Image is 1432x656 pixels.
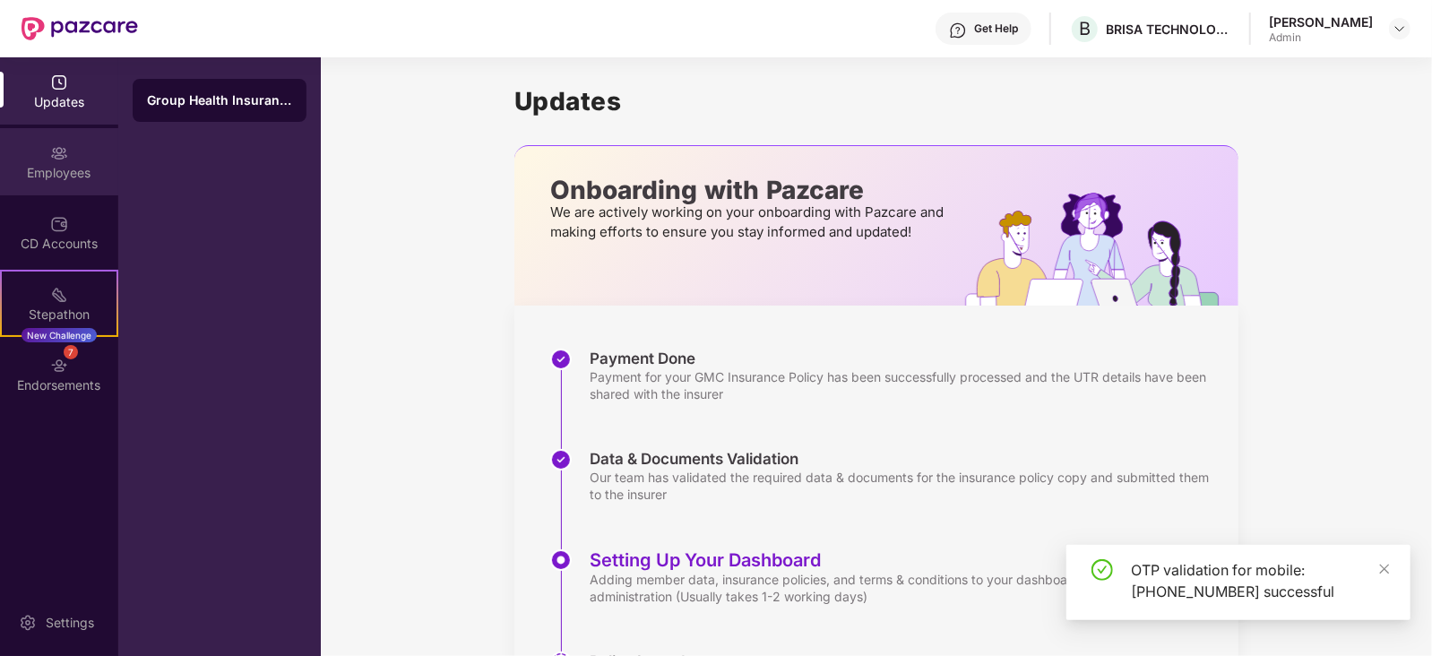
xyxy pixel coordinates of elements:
[147,91,292,109] div: Group Health Insurance
[19,614,37,632] img: svg+xml;base64,PHN2ZyBpZD0iU2V0dGluZy0yMHgyMCIgeG1sbnM9Imh0dHA6Ly93d3cudzMub3JnLzIwMDAvc3ZnIiB3aW...
[514,86,1238,117] h1: Updates
[2,306,116,324] div: Stepathon
[40,614,99,632] div: Settings
[64,345,78,359] div: 7
[1079,18,1091,39] span: B
[1393,22,1407,36] img: svg+xml;base64,PHN2ZyBpZD0iRHJvcGRvd24tMzJ4MzIiIHhtbG5zPSJodHRwOi8vd3d3LnczLm9yZy8yMDAwL3N2ZyIgd2...
[550,182,949,198] p: Onboarding with Pazcare
[22,17,138,40] img: New Pazcare Logo
[590,349,1221,368] div: Payment Done
[1269,30,1373,45] div: Admin
[1269,13,1373,30] div: [PERSON_NAME]
[965,193,1238,306] img: hrOnboarding
[590,549,1221,571] div: Setting Up Your Dashboard
[590,571,1221,605] div: Adding member data, insurance policies, and terms & conditions to your dashboard for convenient a...
[550,349,572,370] img: svg+xml;base64,PHN2ZyBpZD0iU3RlcC1Eb25lLTMyeDMyIiB4bWxucz0iaHR0cDovL3d3dy53My5vcmcvMjAwMC9zdmciIH...
[974,22,1018,36] div: Get Help
[949,22,967,39] img: svg+xml;base64,PHN2ZyBpZD0iSGVscC0zMngzMiIgeG1sbnM9Imh0dHA6Ly93d3cudzMub3JnLzIwMDAvc3ZnIiB3aWR0aD...
[50,73,68,91] img: svg+xml;base64,PHN2ZyBpZD0iVXBkYXRlZCIgeG1sbnM9Imh0dHA6Ly93d3cudzMub3JnLzIwMDAvc3ZnIiB3aWR0aD0iMj...
[22,328,97,342] div: New Challenge
[1378,563,1391,575] span: close
[1091,559,1113,581] span: check-circle
[50,286,68,304] img: svg+xml;base64,PHN2ZyB4bWxucz0iaHR0cDovL3d3dy53My5vcmcvMjAwMC9zdmciIHdpZHRoPSIyMSIgaGVpZ2h0PSIyMC...
[550,203,949,242] p: We are actively working on your onboarding with Pazcare and making efforts to ensure you stay inf...
[550,449,572,470] img: svg+xml;base64,PHN2ZyBpZD0iU3RlcC1Eb25lLTMyeDMyIiB4bWxucz0iaHR0cDovL3d3dy53My5vcmcvMjAwMC9zdmciIH...
[1131,559,1389,602] div: OTP validation for mobile: [PHONE_NUMBER] successful
[590,449,1221,469] div: Data & Documents Validation
[590,469,1221,503] div: Our team has validated the required data & documents for the insurance policy copy and submitted ...
[50,357,68,375] img: svg+xml;base64,PHN2ZyBpZD0iRW5kb3JzZW1lbnRzIiB4bWxucz0iaHR0cDovL3d3dy53My5vcmcvMjAwMC9zdmciIHdpZH...
[1106,21,1231,38] div: BRISA TECHNOLOGIES PRIVATE LIMITED
[590,368,1221,402] div: Payment for your GMC Insurance Policy has been successfully processed and the UTR details have be...
[550,549,572,571] img: svg+xml;base64,PHN2ZyBpZD0iU3RlcC1BY3RpdmUtMzJ4MzIiIHhtbG5zPSJodHRwOi8vd3d3LnczLm9yZy8yMDAwL3N2Zy...
[50,215,68,233] img: svg+xml;base64,PHN2ZyBpZD0iQ0RfQWNjb3VudHMiIGRhdGEtbmFtZT0iQ0QgQWNjb3VudHMiIHhtbG5zPSJodHRwOi8vd3...
[50,144,68,162] img: svg+xml;base64,PHN2ZyBpZD0iRW1wbG95ZWVzIiB4bWxucz0iaHR0cDovL3d3dy53My5vcmcvMjAwMC9zdmciIHdpZHRoPS...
